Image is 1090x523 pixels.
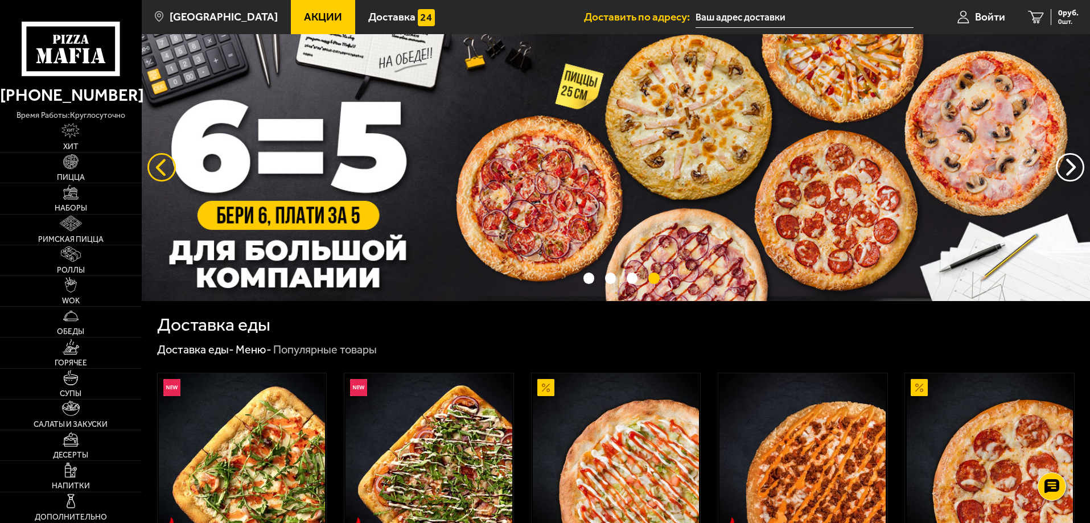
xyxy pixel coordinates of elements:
span: Хит [63,143,79,151]
span: WOK [62,297,80,305]
button: предыдущий [1056,153,1084,182]
img: Новинка [350,379,367,396]
input: Ваш адрес доставки [696,7,914,28]
img: Новинка [163,379,180,396]
span: Десерты [53,451,88,459]
button: следующий [147,153,176,182]
img: Акционный [911,379,928,396]
span: Дополнительно [35,513,107,521]
span: Доставка [368,11,416,22]
span: Наборы [55,204,87,212]
span: Супы [60,390,81,398]
span: Роллы [57,266,85,274]
a: Меню- [236,343,272,356]
a: Доставка еды- [157,343,234,356]
img: 15daf4d41897b9f0e9f617042186c801.svg [418,9,435,26]
button: точки переключения [627,273,637,283]
span: Доставить по адресу: [584,11,696,22]
button: точки переключения [605,273,616,283]
span: Горячее [55,359,87,367]
span: [GEOGRAPHIC_DATA] [170,11,278,22]
span: 0 шт. [1058,18,1079,25]
span: Напитки [52,482,90,490]
span: Обеды [57,328,84,336]
span: Пицца [57,174,85,182]
button: точки переключения [648,273,659,283]
div: Популярные товары [273,343,377,357]
button: точки переключения [583,273,594,283]
span: Акции [304,11,342,22]
img: Акционный [537,379,554,396]
span: 0 руб. [1058,9,1079,17]
span: Войти [975,11,1005,22]
span: Салаты и закуски [34,421,108,429]
h1: Доставка еды [157,316,270,334]
span: Римская пицца [38,236,104,244]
